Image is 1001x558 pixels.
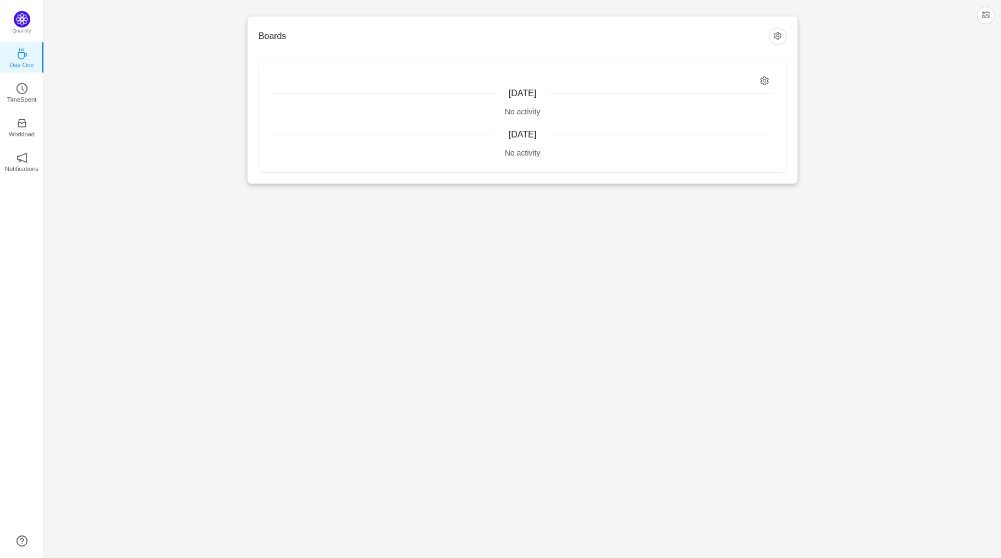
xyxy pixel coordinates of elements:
a: icon: clock-circleTimeSpent [16,86,28,97]
i: icon: notification [16,152,28,163]
div: No activity [272,106,773,118]
a: icon: coffeeDay One [16,52,28,63]
p: Workload [9,129,35,139]
i: icon: setting [760,76,769,86]
a: icon: notificationNotifications [16,156,28,167]
span: [DATE] [509,130,536,139]
span: [DATE] [509,89,536,98]
h3: Boards [258,31,769,42]
a: icon: question-circle [16,535,28,546]
p: Day One [9,60,34,70]
p: Notifications [5,164,38,174]
button: icon: setting [769,27,787,45]
p: TimeSpent [7,95,37,104]
i: icon: clock-circle [16,83,28,94]
div: No activity [272,147,773,159]
a: icon: inboxWorkload [16,121,28,132]
p: Quantify [13,27,31,35]
i: icon: inbox [16,118,28,129]
button: icon: picture [977,7,994,24]
i: icon: coffee [16,48,28,59]
img: Quantify [14,11,30,27]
